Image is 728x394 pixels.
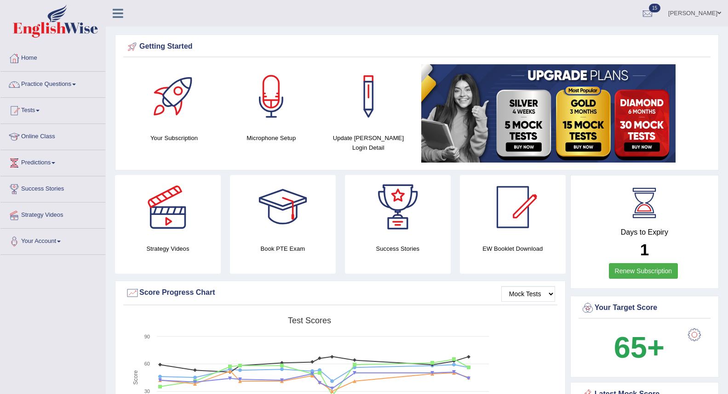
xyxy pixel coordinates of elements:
[649,4,660,12] span: 15
[609,263,678,279] a: Renew Subscription
[0,203,105,225] a: Strategy Videos
[460,244,566,253] h4: EW Booklet Download
[421,64,676,163] img: small5.jpg
[144,361,150,366] text: 60
[230,244,336,253] h4: Book PTE Exam
[0,98,105,121] a: Tests
[0,150,105,173] a: Predictions
[0,124,105,147] a: Online Class
[324,133,412,152] h4: Update [PERSON_NAME] Login Detail
[0,45,105,68] a: Home
[581,228,708,236] h4: Days to Expiry
[144,334,150,339] text: 90
[288,316,331,325] tspan: Test scores
[115,244,221,253] h4: Strategy Videos
[0,72,105,95] a: Practice Questions
[126,40,708,54] div: Getting Started
[227,133,315,143] h4: Microphone Setup
[0,176,105,199] a: Success Stories
[144,388,150,394] text: 30
[132,370,139,385] tspan: Score
[614,331,665,364] b: 65+
[345,244,451,253] h4: Success Stories
[126,286,555,300] div: Score Progress Chart
[581,301,708,315] div: Your Target Score
[640,241,649,259] b: 1
[130,133,218,143] h4: Your Subscription
[0,229,105,252] a: Your Account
